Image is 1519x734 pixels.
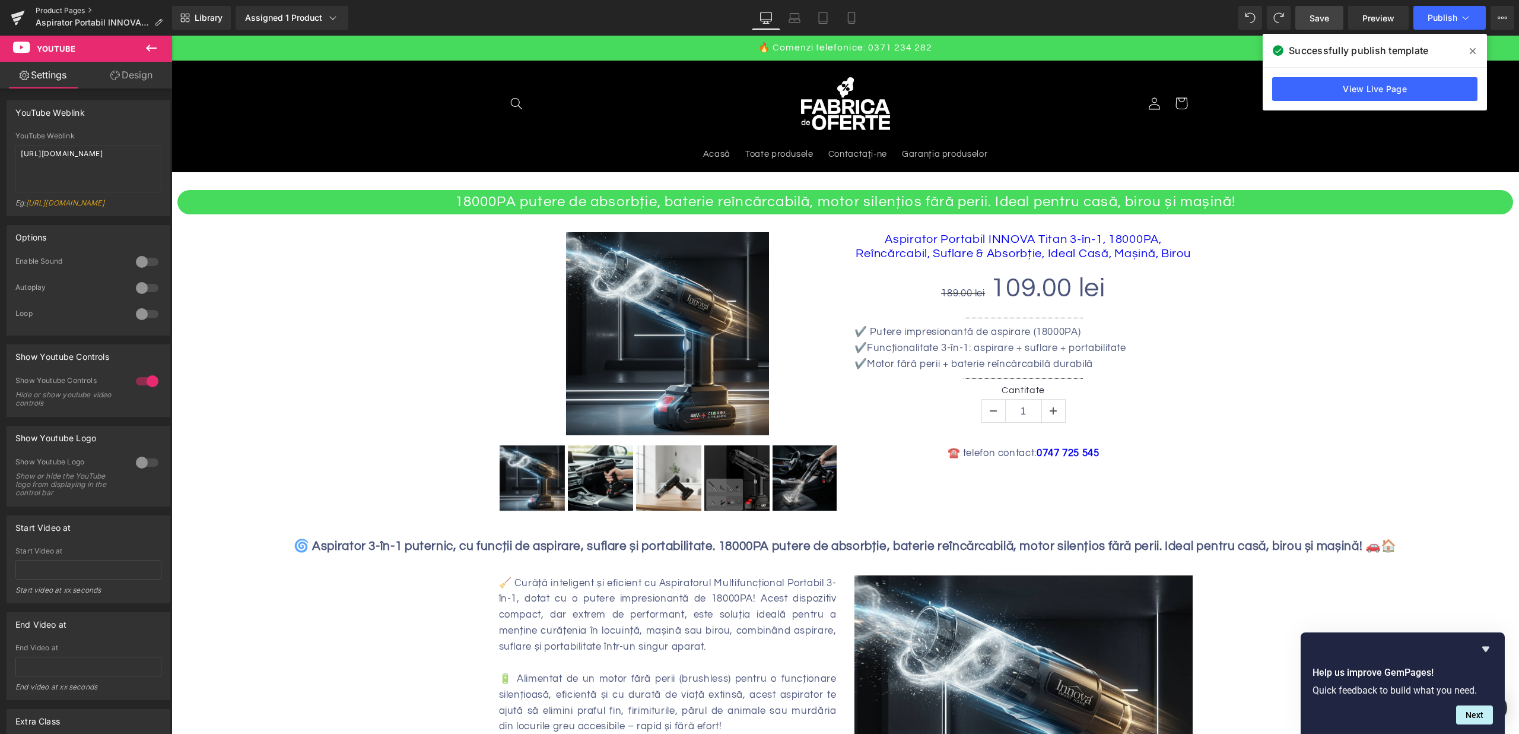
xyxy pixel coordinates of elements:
[331,54,358,81] summary: Căutați
[15,516,71,533] div: Start Video at
[649,106,723,132] a: Contactaţi-ne
[15,710,60,726] div: Extra Class
[730,113,816,125] span: Garanția produselor
[122,504,1225,517] b: 🌀 Aspirator 3-în-1 puternic, cu funcții de aspirare, suflare și portabilitate. 18000PA putere de ...
[683,197,1021,225] a: Aspirator Portabil INNOVA Titan 3‑în‑1, 18000PA, Reîncărcabil, Suflare & Absorbție, Ideal Casă, M...
[15,547,161,555] div: Start Video at
[465,410,530,475] img: Aspirator Portabil INNOVA Titan 3‑în‑1, 18000PA, Reîncărcabil, Suflare & Absorbție, Ideal Casă, M...
[15,345,109,362] div: Show Youtube Controls
[683,323,922,334] span: ✔️Motor fără perii + baterie reîncărcabilă durabilă
[15,257,124,269] div: Enable Sound
[396,410,462,475] img: Aspirator Portabil INNOVA Titan 3‑în‑1, 18000PA, Reîncărcabil, Suflare & Absorbție, Ideal Casă, M...
[1267,6,1291,30] button: Redo
[15,644,161,652] div: End Video at
[36,18,150,27] span: Aspirator Portabil INNOVA Titan 3‑în‑1, 18000PA, Reîncărcabil, Suflare &amp; Absorbție, Ideal Cas...
[567,106,650,132] a: Toate produsele
[601,410,666,475] img: Aspirator Portabil INNOVA Titan 3‑în‑1, 18000PA, Reîncărcabil, Suflare & Absorbție, Ideal Casă, M...
[819,229,933,276] span: 109.00 lei
[533,410,598,475] img: Aspirator Portabil INNOVA Titan 3‑în‑1, 18000PA, Reîncărcabil, Suflare & Absorbție, Ideal Casă, M...
[532,113,559,125] span: Acasă
[6,154,1342,179] h2: 18000PA putere de absorbție, baterie reîncărcabilă, motor silențios fără perii. Ideal pentru casă...
[26,198,104,207] a: [URL][DOMAIN_NAME]
[395,197,598,400] img: Aspirator Portabil INNOVA Titan 3‑în‑1, 18000PA, Reîncărcabil, Suflare & Absorbție, Ideal Casă, M...
[172,6,231,30] a: New Library
[752,6,780,30] a: Desktop
[1313,666,1493,680] h2: Help us improve GemPages!
[683,349,1021,363] label: Cantitate
[809,6,837,30] a: Tablet
[683,307,955,318] span: ✔️Funcționalitate 3-în-1: aspirare + suflare + portabilitate
[15,132,161,140] div: YouTube Weblink
[630,42,719,95] img: Fabricadeoferte
[15,472,122,497] div: Show or hide the YouTube logo from displaying in the control bar
[1238,6,1262,30] button: Undo
[1310,12,1329,24] span: Save
[15,391,122,407] div: Hide or show youtube video controls
[328,635,665,715] div: 🔋 Alimentat de un motor fără perii (brushless) pentru o funcționare silențioasă, eficientă și cu ...
[1362,12,1394,24] span: Preview
[15,586,161,603] div: Start video at xx seconds
[328,410,393,475] img: Aspirator Portabil INNOVA Titan 3‑în‑1, 18000PA, Reîncărcabil, Suflare & Absorbție, Ideal Casă, M...
[683,410,1021,426] p: ☎️ telefon contact:
[15,426,96,443] div: Show Youtube Logo
[15,226,46,242] div: Options
[1289,43,1428,58] span: Successfully publish template
[837,6,866,30] a: Mobile
[683,289,1021,305] p: ✔️ Putere impresionantă de aspirare (18000PA)
[1313,642,1493,724] div: Help us improve GemPages!
[195,12,223,23] span: Library
[15,309,124,321] div: Loop
[723,106,824,132] a: Garanția produselor
[37,44,75,53] span: Youtube
[88,62,174,88] a: Design
[15,198,161,216] div: Eg:
[1413,6,1486,30] button: Publish
[574,113,641,125] span: Toate produsele
[15,283,124,295] div: Autoplay
[780,6,809,30] a: Laptop
[1491,6,1514,30] button: More
[36,6,172,15] a: Product Pages
[327,540,665,716] div: 🧹 Curăță inteligent și eficient cu Aspiratorul Multifuncțional Portabil 3-în-1, dotat cu o putere...
[15,613,66,629] div: End Video at
[1456,705,1493,724] button: Next question
[245,12,339,24] div: Assigned 1 Product
[1348,6,1409,30] a: Preview
[770,252,813,263] span: 189.00 lei
[15,376,124,388] div: Show Youtube Controls
[1313,685,1493,696] p: Quick feedback to build what you need.
[15,457,124,470] div: Show Youtube Logo
[15,682,161,700] div: End video at xx seconds
[1479,642,1493,656] button: Hide survey
[1428,13,1457,23] span: Publish
[524,106,566,132] a: Acasă
[1272,77,1477,101] a: View Live Page
[657,113,716,125] span: Contactaţi-ne
[865,412,928,423] a: 0747 725 545
[15,101,85,118] div: YouTube Weblink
